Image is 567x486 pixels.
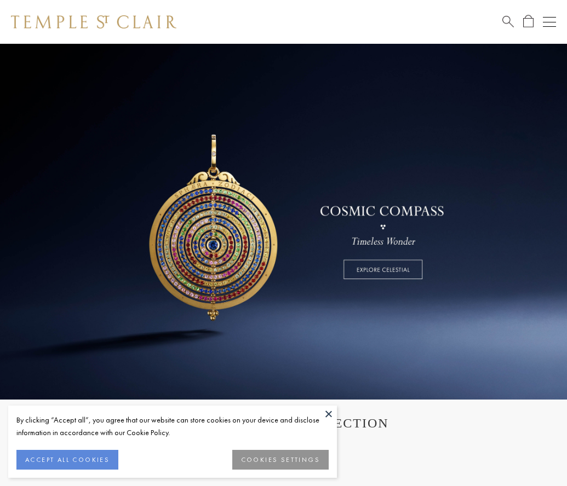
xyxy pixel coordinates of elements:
button: ACCEPT ALL COOKIES [16,450,118,470]
button: COOKIES SETTINGS [232,450,329,470]
a: Search [502,15,514,28]
div: By clicking “Accept all”, you agree that our website can store cookies on your device and disclos... [16,414,329,439]
button: Open navigation [543,15,556,28]
a: Open Shopping Bag [523,15,534,28]
img: Temple St. Clair [11,15,176,28]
